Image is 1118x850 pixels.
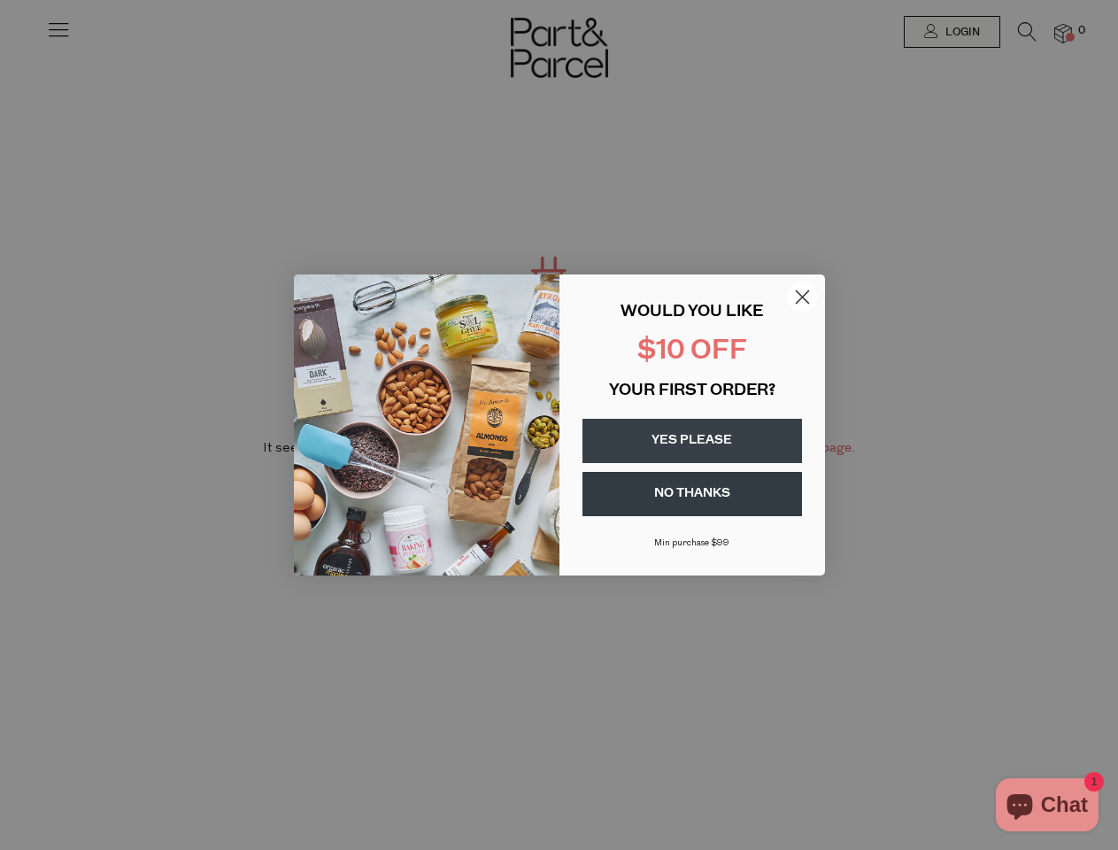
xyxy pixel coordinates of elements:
[654,538,729,548] span: Min purchase $99
[991,778,1104,836] inbox-online-store-chat: Shopify online store chat
[609,383,775,399] span: YOUR FIRST ORDER?
[787,282,818,313] button: Close dialog
[621,305,763,321] span: WOULD YOU LIKE
[637,338,747,366] span: $10 OFF
[582,472,802,516] button: NO THANKS
[582,419,802,463] button: YES PLEASE
[294,274,559,576] img: 43fba0fb-7538-40bc-babb-ffb1a4d097bc.jpeg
